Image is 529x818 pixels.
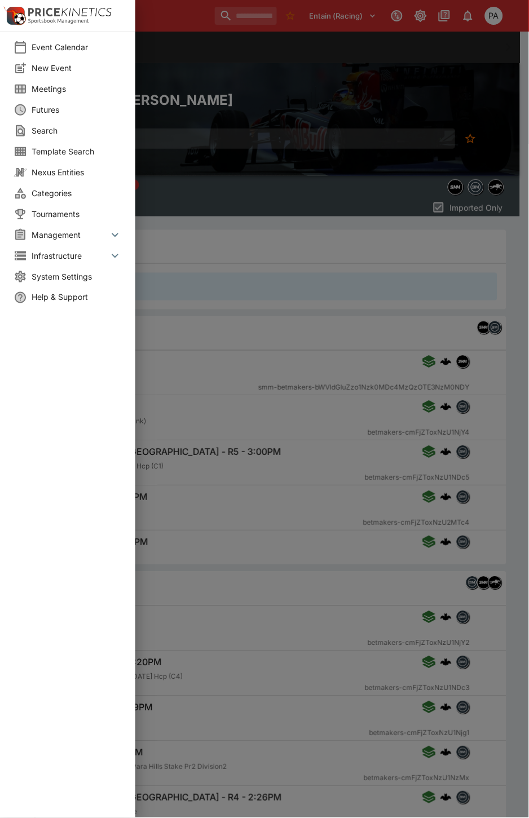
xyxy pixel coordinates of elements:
[32,229,108,241] span: Management
[32,250,108,262] span: Infrastructure
[32,187,122,199] span: Categories
[32,271,122,282] span: System Settings
[32,208,122,220] span: Tournaments
[32,125,122,136] span: Search
[32,145,122,157] span: Template Search
[32,166,122,178] span: Nexus Entities
[32,291,122,303] span: Help & Support
[32,62,122,74] span: New Event
[32,83,122,95] span: Meetings
[32,104,122,116] span: Futures
[28,8,112,16] img: PriceKinetics
[32,41,122,53] span: Event Calendar
[28,19,89,24] img: Sportsbook Management
[3,5,26,27] img: PriceKinetics Logo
